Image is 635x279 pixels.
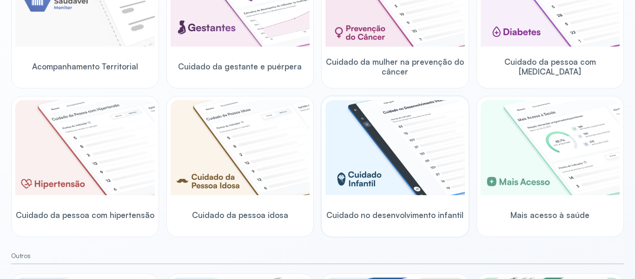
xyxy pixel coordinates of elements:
img: healthcare-greater-access.png [481,100,620,195]
span: Mais acesso à saúde [510,210,589,220]
span: Cuidado da pessoa com hipertensão [16,210,154,220]
small: Outros [11,252,624,260]
img: child-development.png [325,100,465,195]
span: Cuidado da mulher na prevenção do câncer [325,57,465,77]
img: elderly.png [171,100,310,195]
span: Cuidado da gestante e puérpera [178,61,302,71]
span: Acompanhamento Territorial [32,61,138,71]
img: hypertension.png [15,100,155,195]
span: Cuidado no desenvolvimento infantil [326,210,463,220]
span: Cuidado da pessoa idosa [192,210,288,220]
span: Cuidado da pessoa com [MEDICAL_DATA] [481,57,620,77]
